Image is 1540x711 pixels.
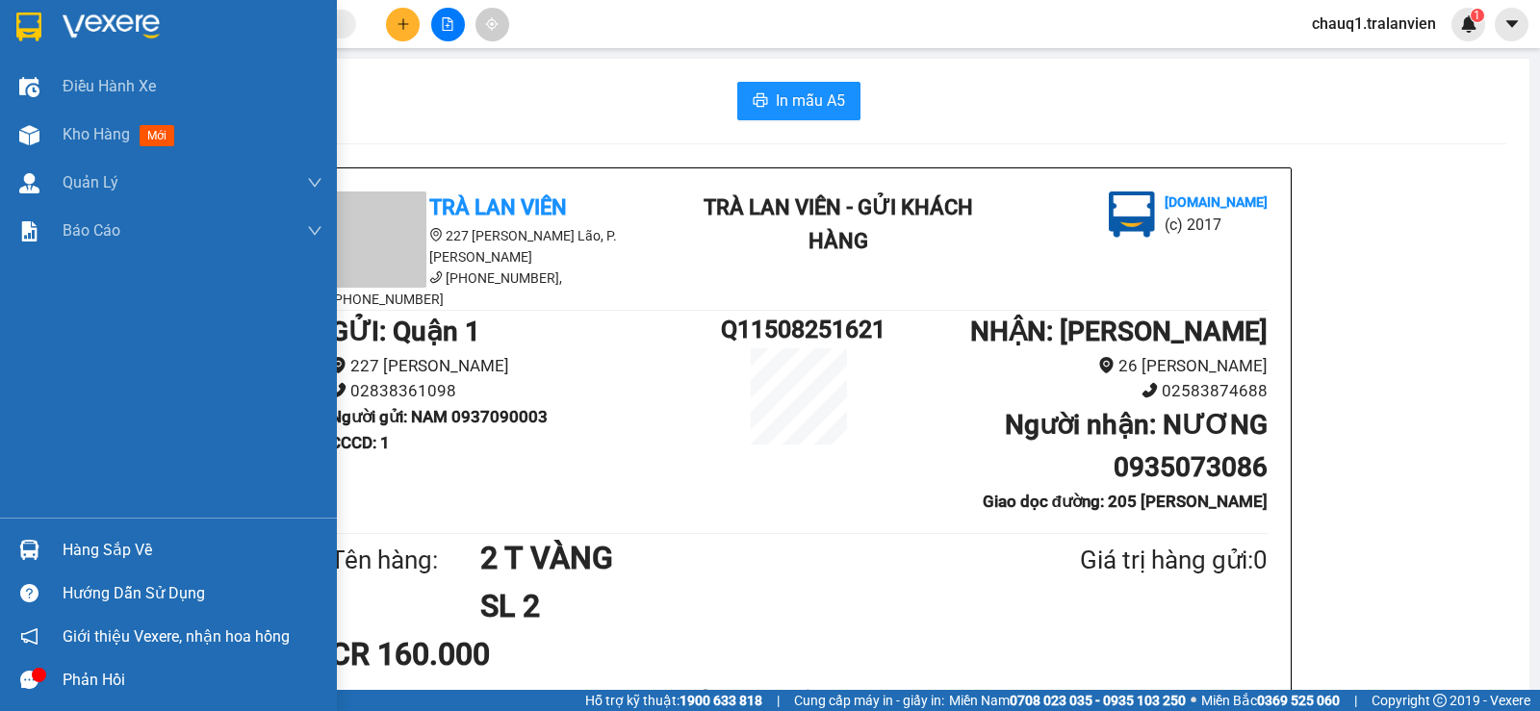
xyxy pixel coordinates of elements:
span: question-circle [20,584,38,602]
img: icon-new-feature [1460,15,1477,33]
b: Trà Lan Viên - Gửi khách hàng [118,28,191,218]
span: phone [1142,382,1158,398]
strong: 1900 633 818 [680,693,762,708]
span: environment [1098,357,1115,373]
span: Báo cáo [63,218,120,242]
li: (c) 2017 [1165,213,1268,237]
b: Giao dọc đường: 205 [PERSON_NAME] [983,492,1268,511]
li: [PHONE_NUMBER], [PHONE_NUMBER] [330,267,677,310]
b: Trà Lan Viên [24,124,70,215]
span: aim [485,17,499,31]
h1: 2 T VÀNG [480,534,987,582]
li: 02583874688 [877,378,1268,404]
span: caret-down [1503,15,1521,33]
img: logo.jpg [209,24,255,70]
span: Miền Nam [949,690,1186,711]
span: down [307,175,322,190]
span: phone [330,382,346,398]
h1: Q11508251621 [721,311,877,348]
strong: 0369 525 060 [1257,693,1340,708]
span: notification [20,627,38,646]
div: CR 160.000 [330,630,639,678]
b: Trà Lan Viên [429,195,567,219]
b: CCCD : 1 [330,433,390,452]
button: caret-down [1495,8,1528,41]
span: 1 [1474,9,1480,22]
span: Quản Lý [63,170,118,194]
b: Trà Lan Viên - Gửi khách hàng [704,195,973,253]
h1: SL 2 [480,582,987,630]
img: warehouse-icon [19,125,39,145]
span: plus [397,17,410,31]
span: mới [140,125,174,146]
img: logo-vxr [16,13,41,41]
b: Người nhận : NƯƠNG 0935073086 [1005,409,1268,483]
div: Hướng dẫn sử dụng [63,579,322,608]
span: phone [429,270,443,284]
span: | [1354,690,1357,711]
span: In mẫu A5 [776,89,845,113]
span: Miền Bắc [1201,690,1340,711]
button: printerIn mẫu A5 [737,82,860,120]
li: 26 [PERSON_NAME] [877,353,1268,379]
span: environment [429,228,443,241]
li: 02838361098 [330,378,721,404]
span: copyright [1433,694,1447,707]
button: plus [386,8,420,41]
div: Tên hàng: [330,541,480,580]
span: file-add [441,17,454,31]
span: message [20,671,38,689]
span: printer [753,92,768,111]
li: (c) 2017 [162,91,265,115]
span: Kho hàng [63,125,130,143]
span: Cung cấp máy in - giấy in: [794,690,944,711]
b: NHẬN : [PERSON_NAME] [970,316,1268,347]
div: Phản hồi [63,666,322,695]
img: warehouse-icon [19,77,39,97]
div: Hàng sắp về [63,536,322,565]
b: GỬI : Quận 1 [330,316,480,347]
b: Người gửi : NAM 0937090003 [330,407,548,426]
img: warehouse-icon [19,173,39,193]
div: Giá trị hàng gửi: 0 [987,541,1268,580]
sup: 1 [1471,9,1484,22]
b: [DOMAIN_NAME] [162,73,265,89]
span: down [307,223,322,239]
span: ⚪️ [1191,697,1196,704]
button: file-add [431,8,465,41]
b: [DOMAIN_NAME] [1165,194,1268,210]
strong: 0708 023 035 - 0935 103 250 [1010,693,1186,708]
span: Giới thiệu Vexere, nhận hoa hồng [63,624,290,648]
span: environment [330,357,346,373]
li: 227 [PERSON_NAME] [330,353,721,379]
button: aim [475,8,509,41]
img: logo.jpg [1109,191,1155,238]
li: 227 [PERSON_NAME] Lão, P. [PERSON_NAME] [330,225,677,267]
span: | [777,690,780,711]
img: warehouse-icon [19,540,39,560]
span: Hỗ trợ kỹ thuật: [585,690,762,711]
img: solution-icon [19,221,39,241]
span: Điều hành xe [63,74,156,98]
span: chauq1.tralanvien [1296,12,1451,36]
